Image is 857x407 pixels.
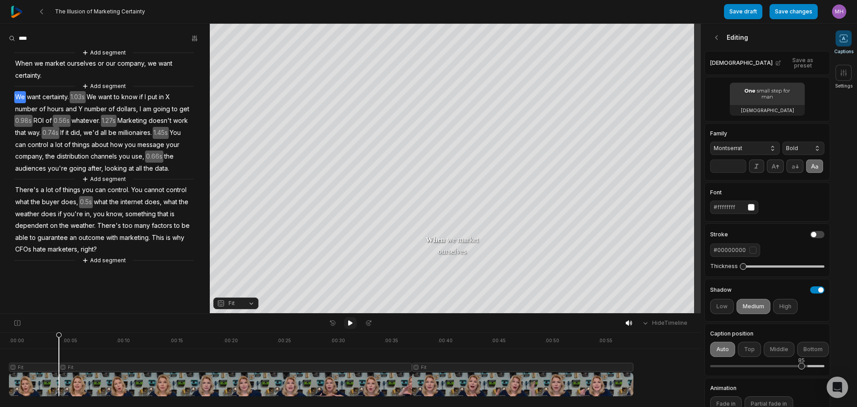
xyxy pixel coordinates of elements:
span: We [14,91,26,103]
button: Captions [834,30,853,55]
span: to [171,103,179,115]
span: about [91,139,109,151]
span: looking [104,163,128,175]
span: you're [47,163,68,175]
label: Family [710,131,780,136]
span: all [100,127,108,139]
button: High [773,299,798,314]
span: Fit [229,299,235,307]
button: Bold [782,142,824,155]
span: control [165,184,187,196]
span: the [178,196,189,208]
span: if [57,208,62,220]
span: way. [27,127,42,139]
span: of [63,139,71,151]
span: of [54,184,62,196]
button: Add segment [80,81,128,91]
button: #ffffffff [710,201,758,214]
span: right? [80,243,98,256]
span: want [26,91,42,103]
span: on [49,220,58,232]
span: number [14,103,38,115]
span: be [108,127,117,139]
span: all [135,163,143,175]
span: whatever. [71,115,101,127]
span: number [83,103,108,115]
span: outcome [78,232,105,244]
span: what [162,196,178,208]
span: at [128,163,135,175]
span: weather [14,208,40,220]
button: Bottom [797,342,829,357]
span: we [147,58,158,70]
button: #00000000 [710,243,760,257]
span: that [14,127,27,139]
span: get [179,103,190,115]
span: marketing. [119,232,151,244]
span: We [86,91,97,103]
span: and [65,103,78,115]
span: data. [154,163,170,175]
span: certainty. [42,91,70,103]
span: the [143,163,154,175]
span: ourselves [66,58,97,70]
button: HideTimeline [639,316,690,330]
span: is [169,208,175,220]
span: dollars, [116,103,139,115]
span: control [27,139,49,151]
span: dependent [14,220,49,232]
button: Add segment [80,48,128,58]
span: Marketing [116,115,148,127]
h4: Stroke [710,232,728,237]
span: can [14,139,27,151]
h3: [DEMOGRAPHIC_DATA] [741,107,794,114]
span: why [171,232,185,244]
span: many [133,220,151,232]
span: you [124,139,137,151]
span: doesn't [148,115,172,127]
span: message [137,139,165,151]
span: X [165,91,171,103]
span: If [59,127,65,139]
span: weather. [70,220,96,232]
span: if [138,91,144,103]
div: Editing [704,24,830,51]
span: You [130,184,143,196]
span: cannot [143,184,165,196]
span: your [165,139,180,151]
button: Middle [764,342,795,357]
span: in, [84,208,92,220]
span: 1.27s [101,115,116,127]
span: you [118,151,131,163]
div: Open Intercom Messenger [827,377,848,398]
span: our [105,58,116,70]
span: 0.74s [42,127,59,139]
span: lot [45,184,54,196]
button: Top [738,342,761,357]
span: of [38,103,46,115]
span: things [71,139,91,151]
span: company, [116,58,147,70]
span: 1.45s [153,127,169,139]
span: buyer [41,196,60,208]
span: of [108,103,116,115]
span: distribution [56,151,90,163]
span: There's [14,184,40,196]
span: lot [54,139,63,151]
span: know [121,91,138,103]
span: Bold [786,144,807,152]
span: want [97,91,113,103]
span: be [181,220,191,232]
span: of [45,115,53,127]
span: in [158,91,165,103]
span: a [49,139,54,151]
span: There's [96,220,122,232]
span: does [40,208,57,220]
div: #00000000 [714,246,746,254]
span: am [142,103,152,115]
span: 0.66s [145,151,163,163]
button: Low [710,299,734,314]
span: use, [131,151,145,163]
span: with [105,232,119,244]
span: Captions [834,48,853,55]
